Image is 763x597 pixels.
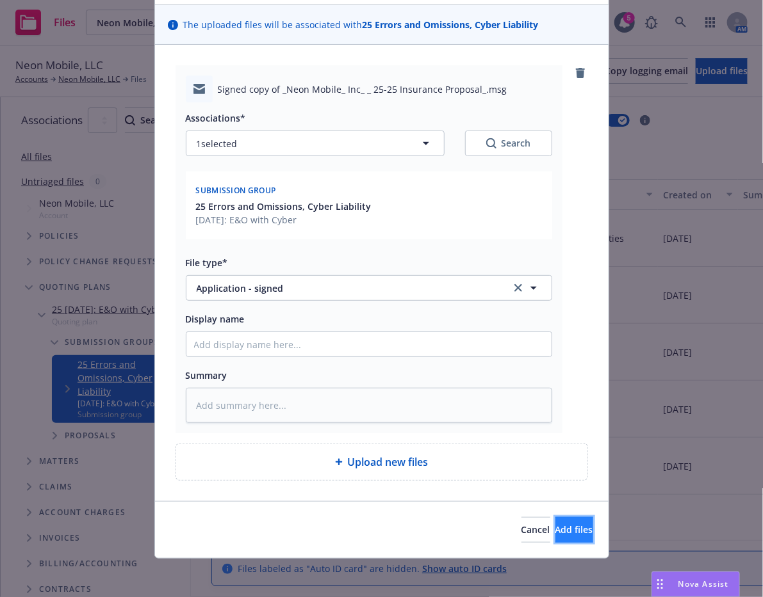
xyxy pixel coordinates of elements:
span: Associations* [186,112,246,124]
button: 25 Errors and Omissions, Cyber Liability [196,200,372,213]
button: 1selected [186,131,445,156]
div: Upload new files [176,443,588,481]
span: [DATE]: E&O with Cyber [196,213,372,227]
span: Submission group [196,185,276,196]
span: Add files [555,523,593,536]
strong: 25 Errors and Omissions, Cyber Liability [363,19,539,31]
div: Search [486,137,531,150]
span: Summary [186,369,227,381]
button: SearchSearch [465,131,552,156]
span: 1 selected [197,137,238,150]
span: Upload new files [348,454,429,470]
span: Nova Assist [678,578,729,589]
svg: Search [486,138,496,148]
div: Drag to move [652,572,668,596]
button: Nova Assist [652,571,740,597]
span: File type* [186,257,228,269]
button: Add files [555,517,593,543]
a: clear selection [511,280,526,296]
span: Display name [186,313,245,325]
span: Application - signed [197,282,493,295]
span: Cancel [521,523,550,536]
button: Application - signedclear selection [186,275,552,301]
input: Add display name here... [186,332,552,356]
button: Cancel [521,517,550,543]
span: Signed copy of _Neon Mobile_ Inc_ _ 25-25 Insurance Proposal_.msg [218,83,507,96]
span: The uploaded files will be associated with [183,18,539,31]
a: remove [573,65,588,81]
